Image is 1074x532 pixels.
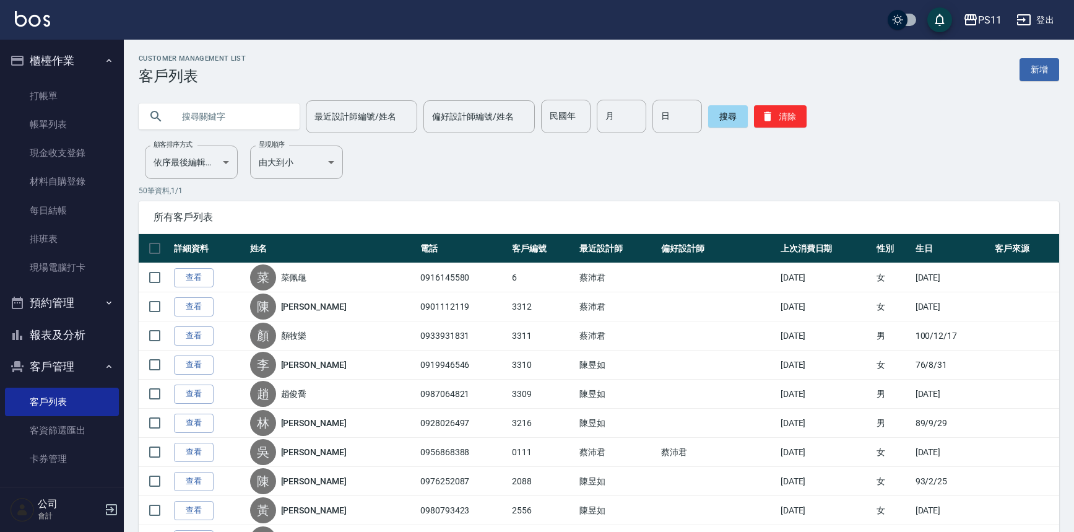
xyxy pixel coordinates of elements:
[912,321,992,351] td: 100/12/17
[174,355,214,375] a: 查看
[247,234,417,263] th: 姓名
[139,55,246,63] h2: Customer Management List
[5,253,119,282] a: 現場電腦打卡
[417,292,509,321] td: 0901112119
[417,380,509,409] td: 0987064821
[154,140,193,149] label: 顧客排序方式
[873,321,912,351] td: 男
[978,12,1002,28] div: PS11
[5,45,119,77] button: 櫃檯作業
[174,414,214,433] a: 查看
[576,496,658,525] td: 陳昱如
[417,496,509,525] td: 0980793423
[5,351,119,383] button: 客戶管理
[912,409,992,438] td: 89/9/29
[576,438,658,467] td: 蔡沛君
[174,326,214,346] a: 查看
[38,498,101,510] h5: 公司
[5,82,119,110] a: 打帳單
[281,504,347,517] a: [PERSON_NAME]
[5,139,119,167] a: 現金收支登錄
[174,385,214,404] a: 查看
[250,323,276,349] div: 顏
[139,68,246,85] h3: 客戶列表
[927,7,952,32] button: save
[171,234,247,263] th: 詳細資料
[777,380,873,409] td: [DATE]
[250,468,276,494] div: 陳
[509,263,576,292] td: 6
[509,292,576,321] td: 3312
[174,268,214,287] a: 查看
[5,287,119,319] button: 預約管理
[912,438,992,467] td: [DATE]
[5,416,119,445] a: 客資篩選匯出
[509,467,576,496] td: 2088
[777,438,873,467] td: [DATE]
[1020,58,1059,81] a: 新增
[992,234,1059,263] th: 客戶來源
[509,409,576,438] td: 3216
[576,263,658,292] td: 蔡沛君
[958,7,1007,33] button: PS11
[281,300,347,313] a: [PERSON_NAME]
[281,446,347,458] a: [PERSON_NAME]
[912,351,992,380] td: 76/8/31
[912,263,992,292] td: [DATE]
[912,380,992,409] td: [DATE]
[5,167,119,196] a: 材料自購登錄
[912,467,992,496] td: 93/2/25
[5,196,119,225] a: 每日結帳
[509,496,576,525] td: 2556
[5,110,119,139] a: 帳單列表
[250,294,276,320] div: 陳
[145,146,238,179] div: 依序最後編輯時間
[777,321,873,351] td: [DATE]
[250,381,276,407] div: 趙
[250,497,276,523] div: 黃
[417,351,509,380] td: 0919946546
[873,292,912,321] td: 女
[5,225,119,253] a: 排班表
[139,185,1059,196] p: 50 筆資料, 1 / 1
[38,510,101,521] p: 會計
[873,409,912,438] td: 男
[777,234,873,263] th: 上次消費日期
[873,496,912,525] td: 女
[658,438,777,467] td: 蔡沛君
[154,211,1044,224] span: 所有客戶列表
[174,472,214,491] a: 查看
[777,467,873,496] td: [DATE]
[281,388,307,400] a: 趙俊喬
[5,445,119,473] a: 卡券管理
[174,297,214,316] a: 查看
[250,264,276,290] div: 菜
[5,319,119,351] button: 報表及分析
[912,496,992,525] td: [DATE]
[173,100,290,133] input: 搜尋關鍵字
[912,292,992,321] td: [DATE]
[873,351,912,380] td: 女
[281,359,347,371] a: [PERSON_NAME]
[576,292,658,321] td: 蔡沛君
[873,263,912,292] td: 女
[658,234,777,263] th: 偏好設計師
[417,234,509,263] th: 電話
[777,351,873,380] td: [DATE]
[10,497,35,522] img: Person
[250,439,276,465] div: 吳
[509,351,576,380] td: 3310
[417,409,509,438] td: 0928026497
[259,140,285,149] label: 呈現順序
[250,410,276,436] div: 林
[873,380,912,409] td: 男
[15,11,50,27] img: Logo
[5,479,119,511] button: 行銷工具
[417,438,509,467] td: 0956868388
[509,380,576,409] td: 3309
[576,321,658,351] td: 蔡沛君
[417,263,509,292] td: 0916145580
[777,496,873,525] td: [DATE]
[777,292,873,321] td: [DATE]
[576,380,658,409] td: 陳昱如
